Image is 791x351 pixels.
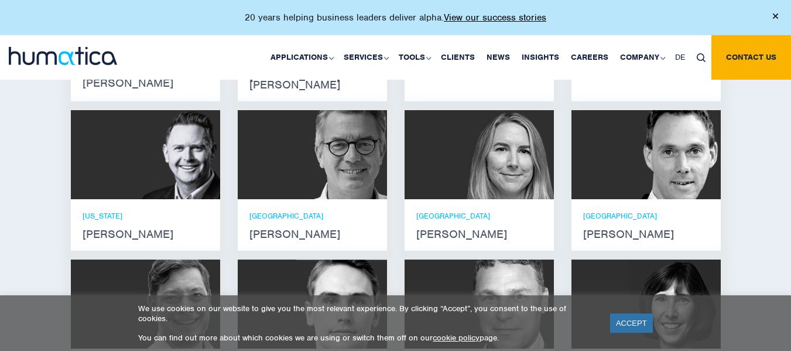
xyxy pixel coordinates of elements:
[265,35,338,80] a: Applications
[669,35,691,80] a: DE
[296,260,387,349] img: Paul Simpson
[630,110,721,199] img: Andreas Knobloch
[393,35,435,80] a: Tools
[711,35,791,80] a: Contact us
[83,211,208,221] p: [US_STATE]
[83,69,208,88] strong: [PERSON_NAME] [PERSON_NAME]
[583,211,709,221] p: [GEOGRAPHIC_DATA]
[249,71,375,90] strong: [PERSON_NAME] [PERSON_NAME]
[516,35,565,80] a: Insights
[138,304,595,323] p: We use cookies on our website to give you the most relevant experience. By clicking “Accept”, you...
[481,35,516,80] a: News
[249,230,375,239] strong: [PERSON_NAME]
[433,333,480,343] a: cookie policy
[249,211,375,221] p: [GEOGRAPHIC_DATA]
[697,53,706,62] img: search_icon
[83,230,208,239] strong: [PERSON_NAME]
[630,260,721,349] img: Karen Wright
[138,333,595,343] p: You can find out more about which cookies we are using or switch them off on our page.
[129,260,220,349] img: Claudio Limacher
[463,110,554,199] img: Zoë Fox
[444,12,546,23] a: View our success stories
[463,260,554,349] img: Bryan Turner
[583,230,709,239] strong: [PERSON_NAME]
[610,313,653,333] a: ACCEPT
[245,12,546,23] p: 20 years helping business leaders deliver alpha.
[296,110,387,199] img: Jan Löning
[416,211,542,221] p: [GEOGRAPHIC_DATA]
[129,110,220,199] img: Russell Raath
[338,35,393,80] a: Services
[435,35,481,80] a: Clients
[565,35,614,80] a: Careers
[614,35,669,80] a: Company
[9,47,117,65] img: logo
[675,52,685,62] span: DE
[416,230,542,239] strong: [PERSON_NAME]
